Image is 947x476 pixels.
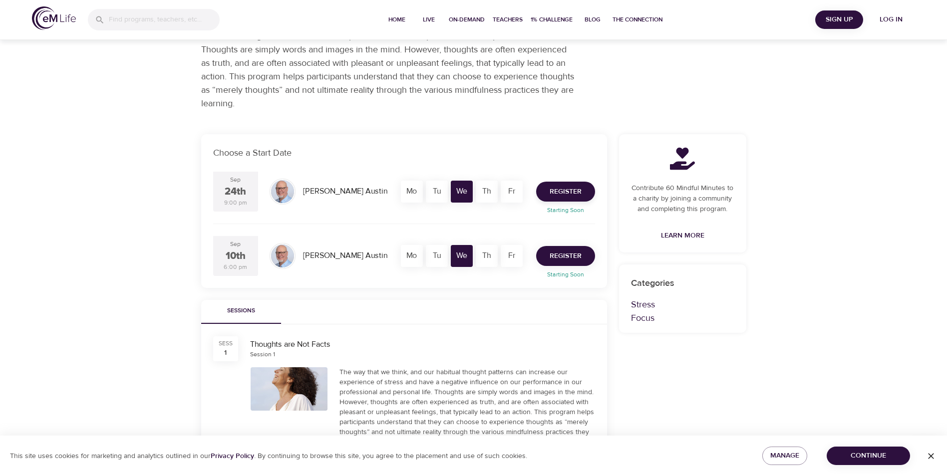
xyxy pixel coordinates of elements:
span: Continue [835,450,902,462]
div: 9:00 pm [224,199,247,207]
p: Contribute 60 Mindful Minutes to a charity by joining a community and completing this program. [631,183,734,215]
button: Sign Up [815,10,863,29]
div: Th [476,181,498,203]
div: Tu [426,245,448,267]
p: Categories [631,276,734,290]
span: 1% Challenge [531,14,573,25]
div: Session 1 [250,350,275,359]
div: [PERSON_NAME] Austin [299,182,391,201]
button: Register [536,182,595,202]
span: Blog [581,14,605,25]
span: Log in [871,13,911,26]
a: Learn More [657,227,708,245]
p: The way that we think, and our habitual thought patterns can increase our experience of stress an... [201,16,576,110]
span: Home [385,14,409,25]
p: Starting Soon [530,206,601,215]
p: Focus [631,311,734,325]
div: Mo [401,181,423,203]
div: Tu [426,181,448,203]
span: Live [417,14,441,25]
img: logo [32,6,76,30]
span: Register [550,250,582,262]
div: 1 [224,348,227,358]
span: The Connection [613,14,662,25]
div: SESS [219,339,233,348]
button: Manage [762,447,807,465]
div: 24th [225,185,246,199]
div: We [451,245,473,267]
button: Continue [827,447,910,465]
span: Manage [770,450,799,462]
div: Sep [230,176,241,184]
div: Sep [230,240,241,248]
a: Privacy Policy [211,452,254,461]
div: Mo [401,245,423,267]
div: [PERSON_NAME] Austin [299,246,391,265]
div: Thoughts are Not Facts [250,339,595,350]
div: 10th [226,249,246,263]
span: Sign Up [819,13,859,26]
span: Learn More [661,230,704,242]
div: 6:00 pm [224,263,247,271]
button: Register [536,246,595,266]
p: Choose a Start Date [213,146,595,160]
span: Sessions [207,306,275,316]
p: Stress [631,298,734,311]
div: Th [476,245,498,267]
span: On-Demand [449,14,485,25]
div: The way that we think, and our habitual thought patterns can increase our experience of stress an... [339,367,595,447]
div: Fr [501,245,523,267]
span: Teachers [493,14,523,25]
input: Find programs, teachers, etc... [109,9,220,30]
button: Log in [867,10,915,29]
span: Register [550,186,582,198]
div: We [451,181,473,203]
p: Starting Soon [530,270,601,279]
div: Fr [501,181,523,203]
